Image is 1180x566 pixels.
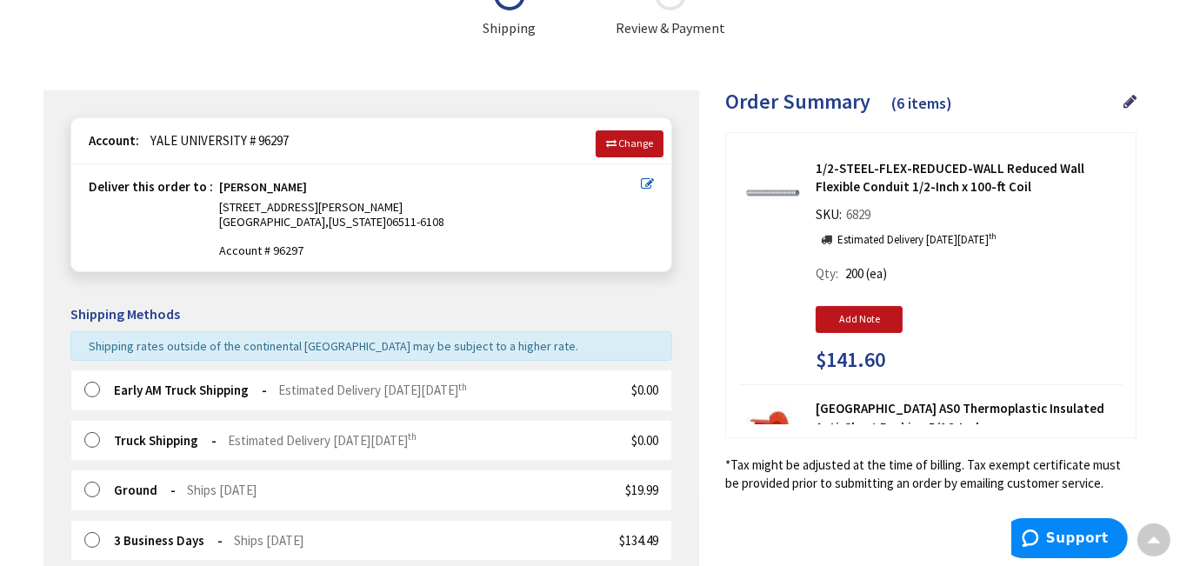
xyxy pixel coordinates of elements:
span: (ea) [866,265,887,282]
span: (6 items) [891,93,952,113]
span: Estimated Delivery [DATE][DATE] [228,432,417,449]
sup: th [458,381,467,393]
sup: th [989,230,997,242]
span: Change [618,137,653,150]
span: $19.99 [625,482,658,498]
span: Account # 96297 [219,243,641,258]
span: 200 [845,265,863,282]
p: Estimated Delivery [DATE][DATE] [837,232,997,249]
span: Ships [DATE] [187,482,257,498]
span: Qty [816,265,836,282]
h5: Shipping Methods [70,307,672,323]
strong: Deliver this order to : [89,178,213,195]
span: $134.49 [619,532,658,549]
span: 6829 [842,206,875,223]
span: Ships [DATE] [234,532,303,549]
span: $141.60 [816,349,885,371]
span: Shipping rates outside of the continental [GEOGRAPHIC_DATA] may be subject to a higher rate. [89,338,578,354]
span: [STREET_ADDRESS][PERSON_NAME] [219,199,403,215]
a: Change [596,130,663,156]
strong: Early AM Truck Shipping [114,382,267,398]
span: [GEOGRAPHIC_DATA], [219,214,329,230]
strong: Ground [114,482,176,498]
img: 1/2-STEEL-FLEX-REDUCED-WALL Reduced Wall Flexible Conduit 1/2-Inch x 100-ft Coil [746,166,800,220]
span: 06511-6108 [386,214,444,230]
strong: [GEOGRAPHIC_DATA] AS0 Thermoplastic Insulated Anti-Short Bushing 5/16-Inch [816,399,1123,436]
strong: 3 Business Days [114,532,223,549]
: *Tax might be adjusted at the time of billing. Tax exempt certificate must be provided prior to s... [725,456,1137,493]
span: YALE UNIVERSITY # 96297 [142,132,289,149]
span: [US_STATE] [329,214,386,230]
strong: Account: [89,132,139,149]
span: $0.00 [631,382,658,398]
span: Order Summary [725,88,870,115]
div: SKU: [816,205,875,230]
strong: 1/2-STEEL-FLEX-REDUCED-WALL Reduced Wall Flexible Conduit 1/2-Inch x 100-ft Coil [816,159,1123,196]
strong: Truck Shipping [114,432,217,449]
span: $0.00 [631,432,658,449]
iframe: Opens a widget where you can find more information [1011,518,1128,562]
sup: th [408,430,417,443]
strong: [PERSON_NAME] [219,180,307,200]
span: Estimated Delivery [DATE][DATE] [278,382,467,398]
img: Arlington AS0 Thermoplastic Insulated Anti-Short Bushing 5/16-Inch [746,406,800,460]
